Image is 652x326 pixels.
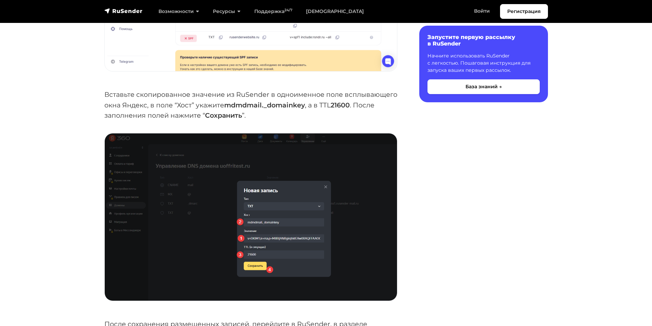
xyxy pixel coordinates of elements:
a: Регистрация [500,4,548,19]
p: Вставьте скопированное значение из RuSender в одноименное поле всплывающего окна Яндекс, в поле “... [104,89,397,121]
strong: Сохранить [205,111,242,119]
a: Запустите первую рассылку в RuSender Начните использовать RuSender с легкостью. Пошаговая инструк... [419,26,548,102]
h6: Запустите первую рассылку в RuSender [427,34,540,47]
strong: mdmdmail._domainkey [224,101,305,109]
a: Ресурсы [206,4,247,18]
a: Войти [467,4,497,18]
img: RuSender [104,8,143,14]
button: База знаний → [427,79,540,94]
strong: 21600 [331,101,350,109]
a: Поддержка24/7 [247,4,299,18]
a: Возможности [152,4,206,18]
p: Начните использовать RuSender с легкостью. Пошаговая инструкция для запуска ваших первых рассылок. [427,52,540,74]
a: [DEMOGRAPHIC_DATA] [299,4,371,18]
sup: 24/7 [284,8,292,12]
